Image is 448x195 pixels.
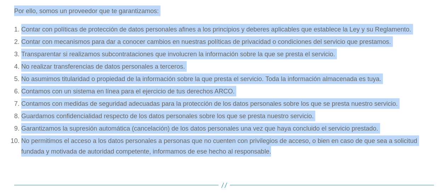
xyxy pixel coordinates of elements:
li: No permitimos el acceso a los datos personales a personas que no cuenten con privilegios de acces... [21,135,434,156]
p: Por ello, somos un proveedor que te garantizamos: [14,5,434,16]
li: Contamos con un sistema en línea para el ejercicio de tus derechos ARCO. [21,86,434,96]
li: No asumimos titularidad o propiedad de la información sobre la que presta el servicio. Toda la in... [21,73,434,84]
li: Contamos con medidas de seguridad adecuadas para la protección de los datos personales sobre los ... [21,98,434,109]
li: Guardamos confidencialidad respecto de los datos personales sobre los que se presta nuestro servi... [21,110,434,121]
li: Contar con mecanismos para dar a conocer cambios en nuestras políticas de privacidad o condicione... [21,36,434,47]
li: Transparentar si realizamos subcontrataciones que involucren la información sobre la que se prest... [21,48,434,59]
li: Garantizamos la supresión automática (cancelación) de los datos personales una vez que haya concl... [21,123,434,133]
li: Contar con políticas de protección de datos personales afines a los principios y deberes aplicabl... [21,24,434,34]
li: No realizar transferencias de datos personales a terceros. [21,61,434,71]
